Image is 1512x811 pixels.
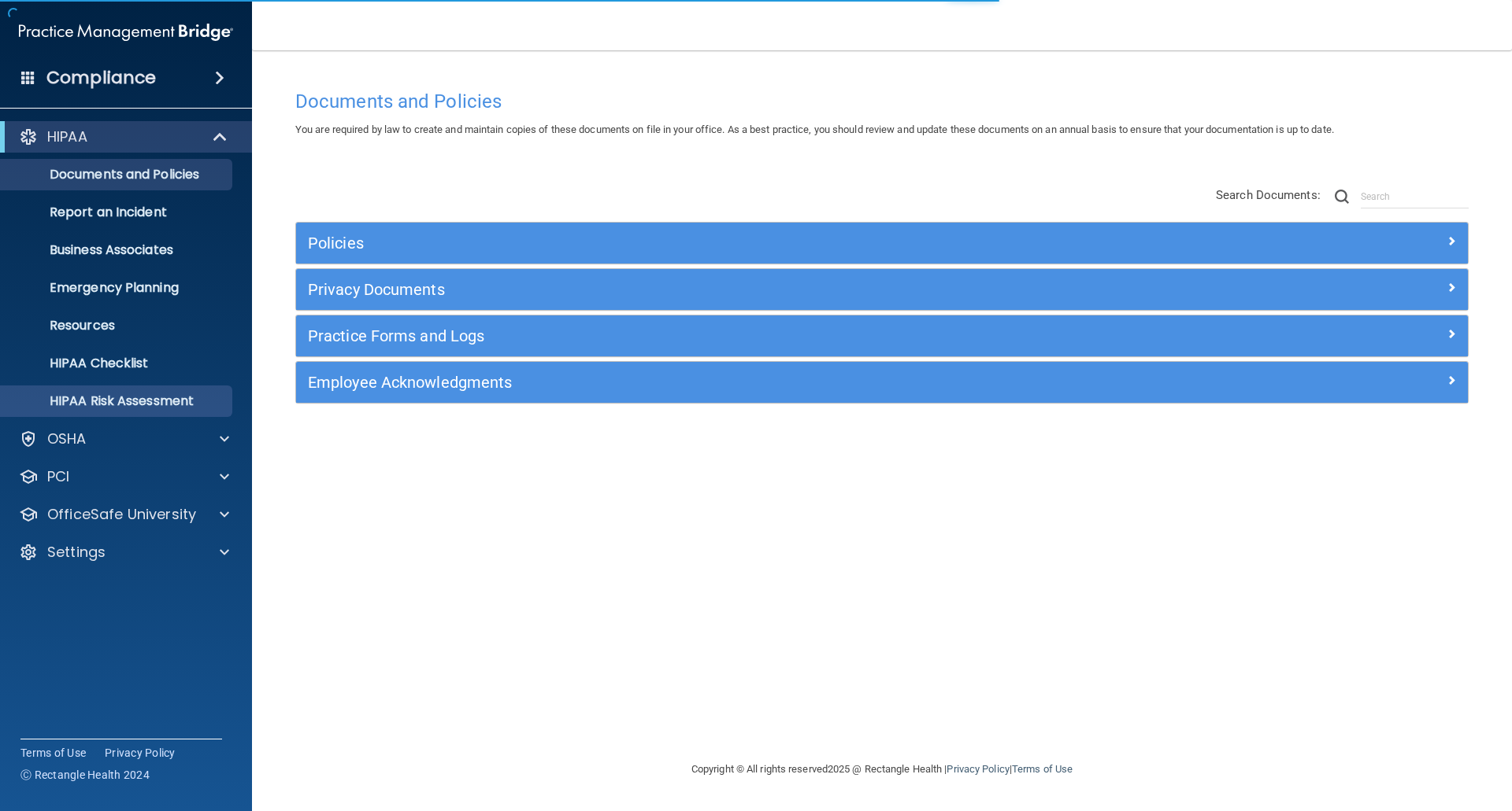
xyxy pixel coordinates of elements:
[308,230,1456,256] a: Policies
[1216,188,1321,202] span: Search Documents:
[308,327,1163,345] h5: Practice Forms and Logs
[10,356,225,371] p: HIPAA Checklist
[308,281,1163,298] h5: Privacy Documents
[19,505,229,524] a: OfficeSafe University
[10,205,225,220] p: Report an Incident
[10,242,225,258] p: Business Associates
[19,17,233,48] img: PMB logo
[19,429,229,448] a: OSHA
[1335,190,1349,204] img: ic-search.3b580494.png
[10,393,225,409] p: HIPAA Risk Assessment
[47,429,87,448] p: OSHA
[47,127,87,146] p: HIPAA
[308,323,1456,348] a: Practice Forms and Logs
[308,277,1456,302] a: Privacy Documents
[295,91,1469,112] h4: Documents and Policies
[1012,763,1073,775] a: Terms of Use
[19,127,228,146] a: HIPAA
[20,745,86,761] a: Terms of Use
[308,234,1163,252] h5: Policies
[595,744,1169,794] div: Copyright © All rights reserved 2025 @ Rectangle Health | |
[47,467,69,486] p: PCI
[308,374,1163,391] h5: Employee Acknowledgments
[46,67,156,89] h4: Compliance
[10,280,225,296] p: Emergency Planning
[47,543,106,562] p: Settings
[20,767,150,783] span: Ⓒ Rectangle Health 2024
[10,318,225,334] p: Resources
[47,505,196,524] p: OfficeSafe University
[105,745,176,761] a: Privacy Policy
[1361,185,1469,208] input: Search
[19,543,229,562] a: Settings
[308,370,1456,395] a: Employee Acknowledgments
[10,167,225,182] p: Documents and Policies
[947,763,1009,775] a: Privacy Policy
[295,123,1334,135] span: You are required by law to create and maintain copies of these documents on file in your office. ...
[19,467,229,486] a: PCI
